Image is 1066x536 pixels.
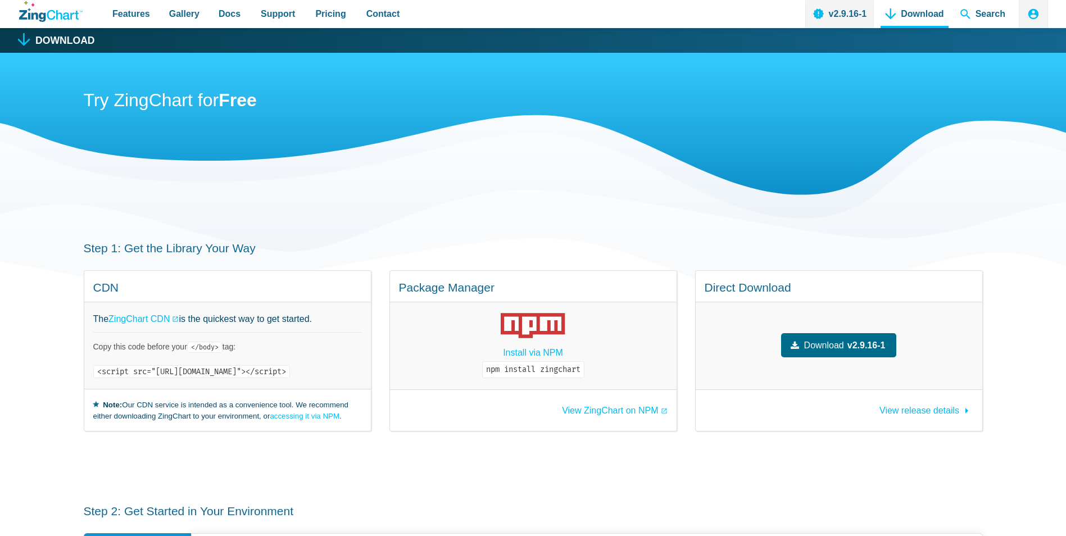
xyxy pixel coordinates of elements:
h4: Package Manager [399,280,668,295]
span: Support [261,6,295,21]
span: Features [112,6,150,21]
span: Docs [219,6,241,21]
a: ZingChart CDN [108,311,179,326]
p: Copy this code before your tag: [93,342,362,352]
a: Downloadv2.9.16-1 [781,333,897,357]
h4: Direct Download [705,280,973,295]
span: View release details [879,406,959,415]
code: </body> [187,342,223,353]
small: Our CDN service is intended as a convenience tool. We recommend either downloading ZingChart to y... [93,398,362,422]
span: Gallery [169,6,199,21]
h1: Download [35,36,95,46]
strong: Free [219,90,257,110]
h3: Step 2: Get Started in Your Environment [84,503,983,519]
a: ZingChart Logo. Click to return to the homepage [19,1,83,22]
span: Pricing [315,6,346,21]
h4: CDN [93,280,362,295]
code: npm install zingchart [482,361,584,378]
a: Install via NPM [503,345,563,360]
a: View release details [879,400,973,415]
span: Download [804,338,844,353]
p: The is the quickest way to get started. [93,311,362,326]
code: <script src="[URL][DOMAIN_NAME]"></script> [93,365,290,378]
span: Contact [366,6,400,21]
h2: Try ZingChart for [84,89,983,114]
strong: Note: [103,401,122,409]
a: accessing it via NPM [270,412,339,420]
a: View ZingChart on NPM [562,406,667,415]
strong: v2.9.16-1 [847,338,886,353]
